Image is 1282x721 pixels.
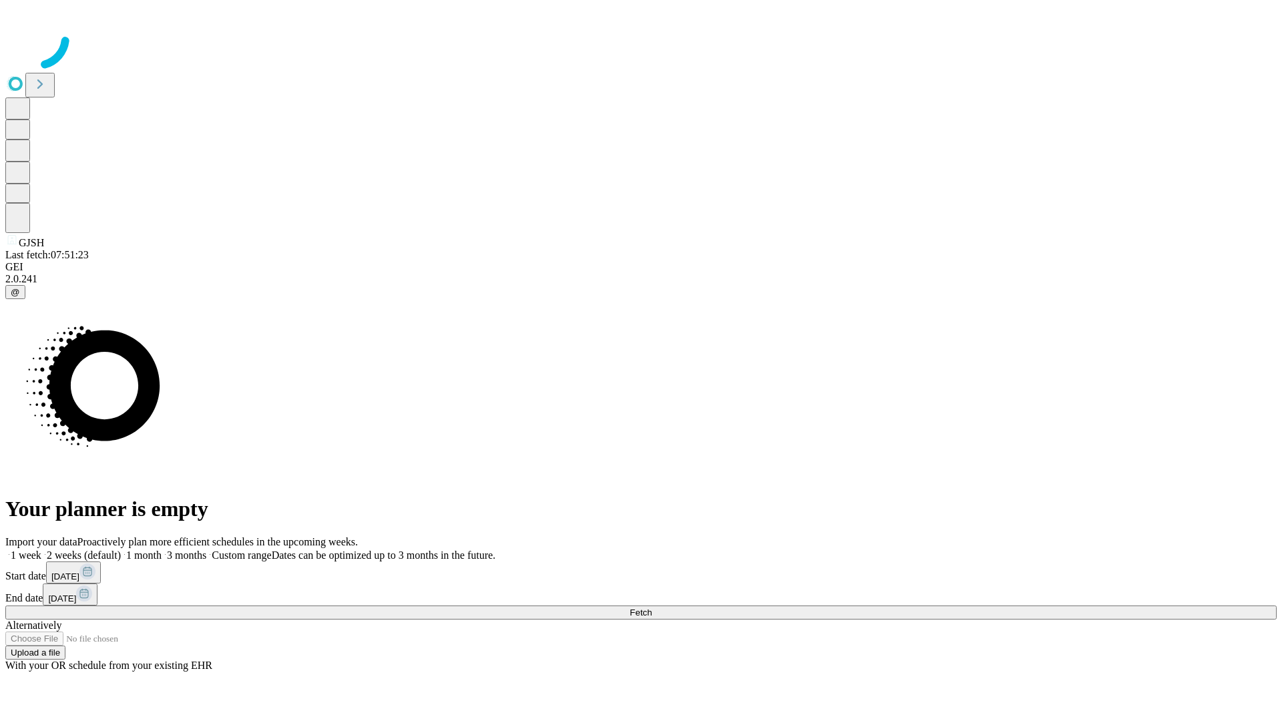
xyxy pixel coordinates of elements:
[5,561,1277,583] div: Start date
[5,261,1277,273] div: GEI
[5,620,61,631] span: Alternatively
[77,536,358,547] span: Proactively plan more efficient schedules in the upcoming weeks.
[5,249,89,260] span: Last fetch: 07:51:23
[5,646,65,660] button: Upload a file
[5,583,1277,606] div: End date
[11,549,41,561] span: 1 week
[48,593,76,604] span: [DATE]
[11,287,20,297] span: @
[5,660,212,671] span: With your OR schedule from your existing EHR
[212,549,271,561] span: Custom range
[126,549,162,561] span: 1 month
[51,571,79,581] span: [DATE]
[5,285,25,299] button: @
[5,497,1277,521] h1: Your planner is empty
[272,549,495,561] span: Dates can be optimized up to 3 months in the future.
[5,536,77,547] span: Import your data
[19,237,44,248] span: GJSH
[43,583,97,606] button: [DATE]
[46,561,101,583] button: [DATE]
[5,606,1277,620] button: Fetch
[47,549,121,561] span: 2 weeks (default)
[167,549,206,561] span: 3 months
[5,273,1277,285] div: 2.0.241
[630,608,652,618] span: Fetch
